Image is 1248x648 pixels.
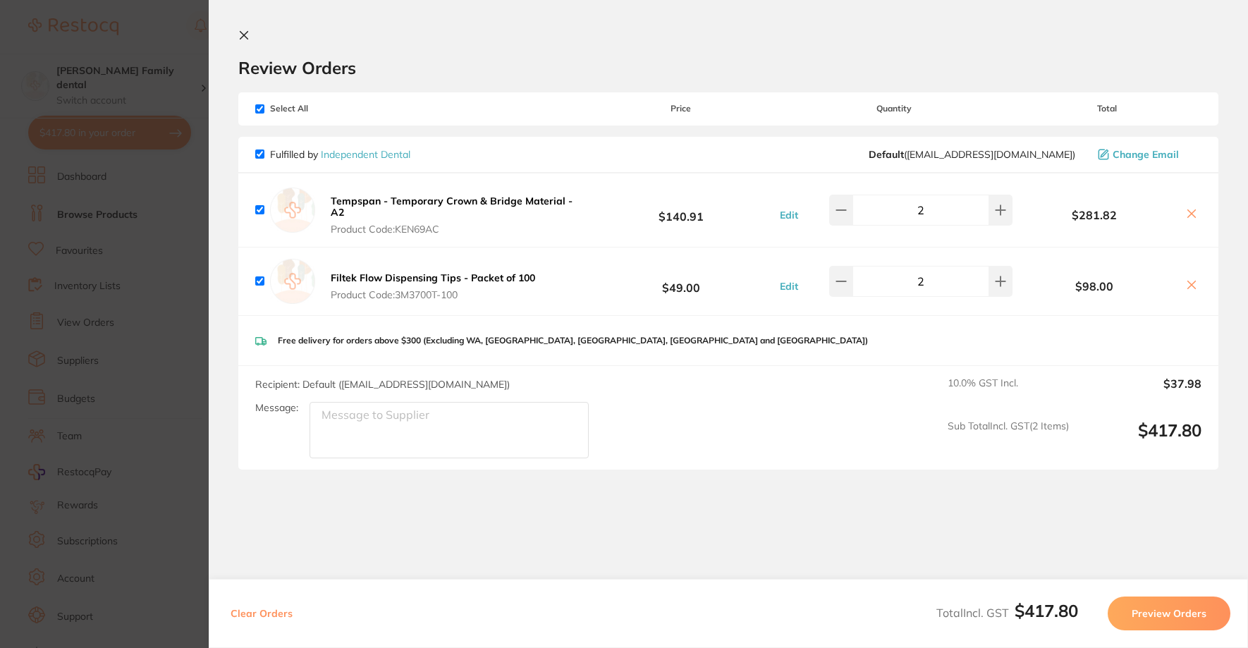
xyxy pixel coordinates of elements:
[331,224,582,235] span: Product Code: KEN69AC
[1113,149,1179,160] span: Change Email
[326,271,539,301] button: Filtek Flow Dispensing Tips - Packet of 100 Product Code:3M3700T-100
[869,149,1075,160] span: orders@independentdental.com.au
[1013,280,1176,293] b: $98.00
[869,148,904,161] b: Default
[331,271,535,284] b: Filtek Flow Dispensing Tips - Packet of 100
[587,197,776,223] b: $140.91
[255,378,510,391] span: Recipient: Default ( [EMAIL_ADDRESS][DOMAIN_NAME] )
[1015,600,1078,621] b: $417.80
[331,195,573,219] b: Tempspan - Temporary Crown & Bridge Material - A2
[936,606,1078,620] span: Total Incl. GST
[278,336,868,346] p: Free delivery for orders above $300 (Excluding WA, [GEOGRAPHIC_DATA], [GEOGRAPHIC_DATA], [GEOGRAP...
[238,57,1218,78] h2: Review Orders
[326,195,587,236] button: Tempspan - Temporary Crown & Bridge Material - A2 Product Code:KEN69AC
[321,148,410,161] a: Independent Dental
[226,597,297,630] button: Clear Orders
[270,259,315,304] img: empty.jpg
[331,289,535,300] span: Product Code: 3M3700T-100
[776,209,802,221] button: Edit
[1013,104,1201,114] span: Total
[1094,148,1201,161] button: Change Email
[1013,209,1176,221] b: $281.82
[587,269,776,295] b: $49.00
[255,402,298,414] label: Message:
[587,104,776,114] span: Price
[270,149,410,160] p: Fulfilled by
[776,104,1013,114] span: Quantity
[776,280,802,293] button: Edit
[1080,377,1201,408] output: $37.98
[270,188,315,233] img: empty.jpg
[255,104,396,114] span: Select All
[1108,597,1230,630] button: Preview Orders
[948,420,1069,459] span: Sub Total Incl. GST ( 2 Items)
[948,377,1069,408] span: 10.0 % GST Incl.
[1080,420,1201,459] output: $417.80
